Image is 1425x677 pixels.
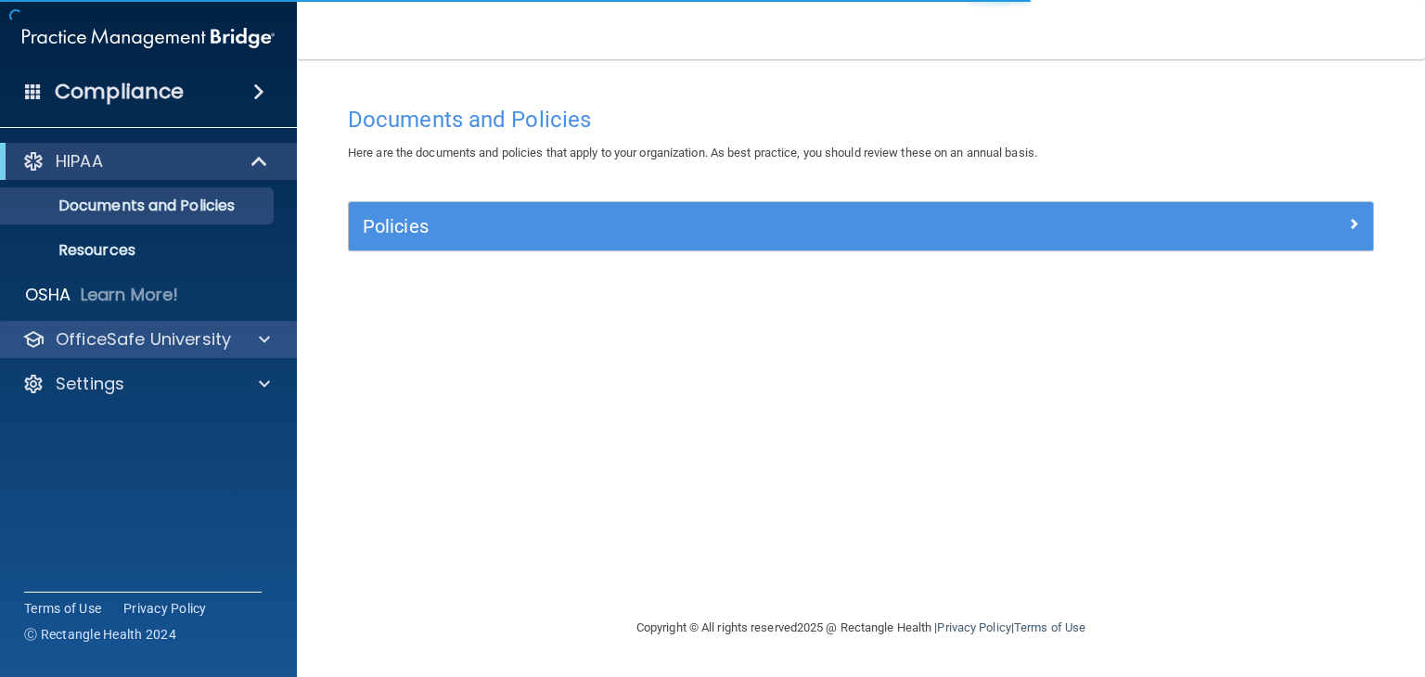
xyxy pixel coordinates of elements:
[937,620,1010,634] a: Privacy Policy
[24,625,176,644] span: Ⓒ Rectangle Health 2024
[1014,620,1085,634] a: Terms of Use
[348,108,1374,132] h4: Documents and Policies
[12,241,265,260] p: Resources
[55,79,184,105] h4: Compliance
[56,150,103,172] p: HIPAA
[363,211,1359,241] a: Policies
[22,328,270,351] a: OfficeSafe University
[24,599,101,618] a: Terms of Use
[22,19,275,57] img: PMB logo
[56,373,124,395] p: Settings
[22,150,269,172] a: HIPAA
[56,328,231,351] p: OfficeSafe University
[522,598,1200,658] div: Copyright © All rights reserved 2025 @ Rectangle Health | |
[81,284,179,306] p: Learn More!
[25,284,71,306] p: OSHA
[363,216,1103,236] h5: Policies
[22,373,270,395] a: Settings
[12,197,265,215] p: Documents and Policies
[348,146,1037,160] span: Here are the documents and policies that apply to your organization. As best practice, you should...
[123,599,207,618] a: Privacy Policy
